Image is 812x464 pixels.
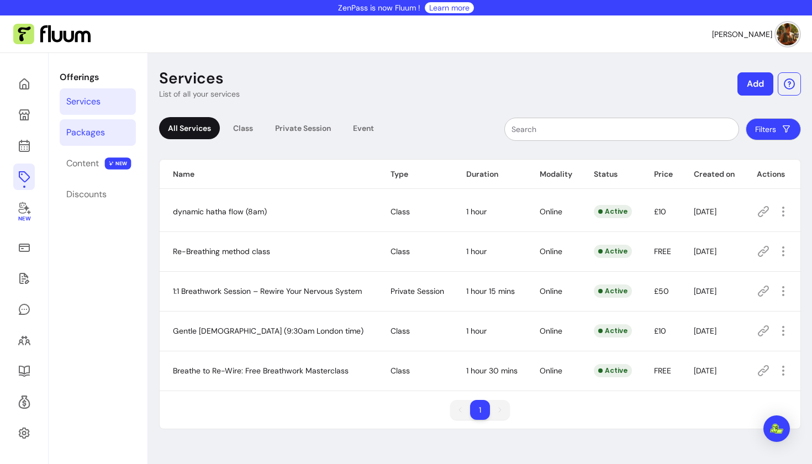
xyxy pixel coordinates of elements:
[338,2,420,13] p: ZenPass is now Fluum !
[540,326,562,336] span: Online
[512,124,732,135] input: Search
[654,366,671,376] span: FREE
[540,286,562,296] span: Online
[581,160,640,189] th: Status
[391,326,410,336] span: Class
[391,286,444,296] span: Private Session
[694,246,716,256] span: [DATE]
[60,88,136,115] a: Services
[13,420,35,446] a: Settings
[746,118,801,140] button: Filters
[445,394,515,425] nav: pagination navigation
[13,296,35,323] a: My Messages
[13,24,91,45] img: Fluum Logo
[160,160,377,189] th: Name
[777,23,799,45] img: avatar
[159,68,224,88] p: Services
[737,72,773,96] button: Add
[18,215,30,223] span: New
[377,160,453,189] th: Type
[60,181,136,208] a: Discounts
[594,205,632,218] div: Active
[654,286,669,296] span: £50
[429,2,470,13] a: Learn more
[66,95,101,108] div: Services
[654,207,666,217] span: £10
[13,265,35,292] a: Waivers
[173,286,362,296] span: 1:1 Breathwork Session – Rewire Your Nervous System
[60,119,136,146] a: Packages
[391,246,410,256] span: Class
[453,160,526,189] th: Duration
[694,286,716,296] span: [DATE]
[712,23,799,45] button: avatar[PERSON_NAME]
[105,157,131,170] span: NEW
[763,415,790,442] div: Open Intercom Messenger
[712,29,772,40] span: [PERSON_NAME]
[173,207,267,217] span: dynamic hatha flow (8am)
[13,194,35,230] a: New
[594,245,632,258] div: Active
[224,117,262,139] div: Class
[266,117,340,139] div: Private Session
[173,326,363,336] span: Gentle [DEMOGRAPHIC_DATA] (9:30am London time)
[60,71,136,84] p: Offerings
[13,234,35,261] a: Sales
[694,207,716,217] span: [DATE]
[173,246,270,256] span: Re-Breathing method class
[594,284,632,298] div: Active
[466,246,487,256] span: 1 hour
[594,324,632,338] div: Active
[681,160,744,189] th: Created on
[654,326,666,336] span: £10
[526,160,581,189] th: Modality
[470,400,490,420] li: pagination item 1 active
[159,117,220,139] div: All Services
[173,366,349,376] span: Breathe to Re-Wire: Free Breathwork Masterclass
[13,164,35,190] a: Offerings
[694,366,716,376] span: [DATE]
[466,326,487,336] span: 1 hour
[60,150,136,177] a: Content NEW
[466,366,518,376] span: 1 hour 30 mins
[594,364,632,377] div: Active
[540,366,562,376] span: Online
[540,207,562,217] span: Online
[391,207,410,217] span: Class
[540,246,562,256] span: Online
[744,160,800,189] th: Actions
[159,88,240,99] p: List of all your services
[66,188,107,201] div: Discounts
[13,389,35,415] a: Refer & Earn
[13,71,35,97] a: Home
[344,117,383,139] div: Event
[13,358,35,384] a: Resources
[694,326,716,336] span: [DATE]
[13,327,35,354] a: Clients
[66,157,99,170] div: Content
[66,126,105,139] div: Packages
[13,133,35,159] a: Calendar
[13,102,35,128] a: My Page
[641,160,681,189] th: Price
[391,366,410,376] span: Class
[466,207,487,217] span: 1 hour
[466,286,515,296] span: 1 hour 15 mins
[654,246,671,256] span: FREE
